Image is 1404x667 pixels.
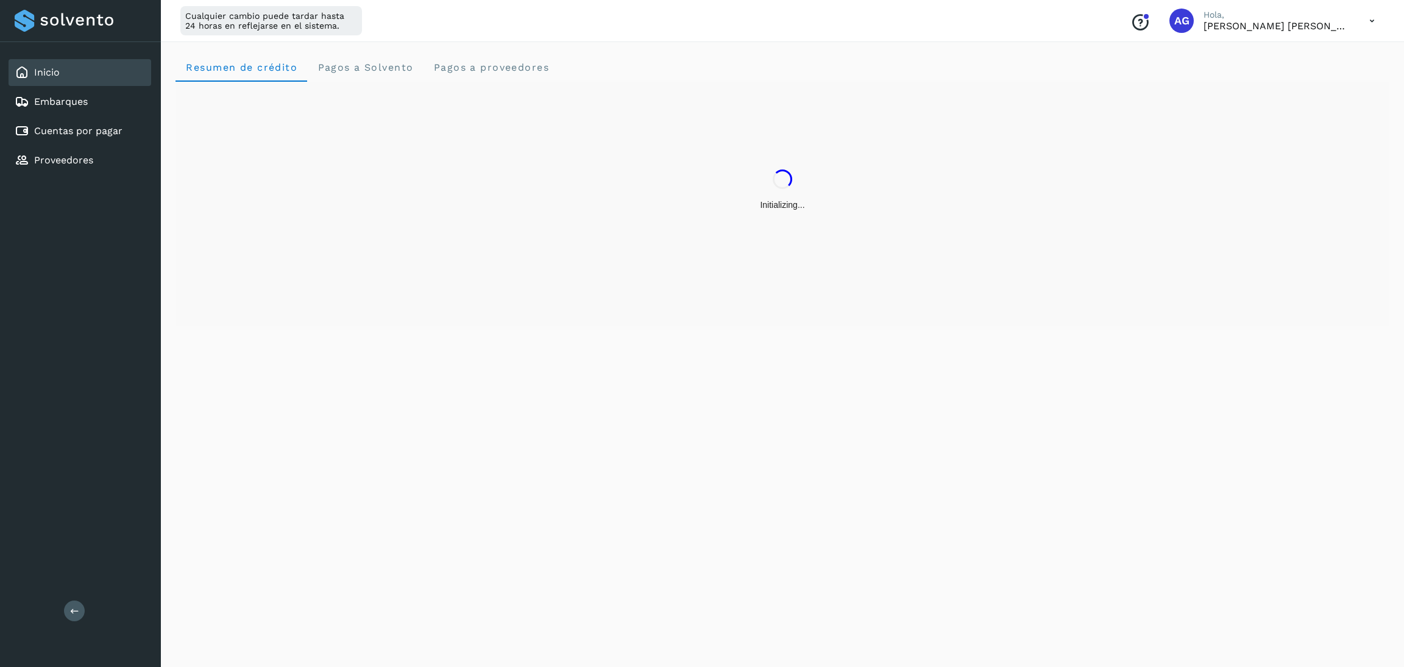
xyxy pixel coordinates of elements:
[433,62,549,73] span: Pagos a proveedores
[9,118,151,144] div: Cuentas por pagar
[9,88,151,115] div: Embarques
[34,154,93,166] a: Proveedores
[1204,20,1350,32] p: Abigail Gonzalez Leon
[34,96,88,107] a: Embarques
[9,147,151,174] div: Proveedores
[185,62,297,73] span: Resumen de crédito
[9,59,151,86] div: Inicio
[180,6,362,35] div: Cualquier cambio puede tardar hasta 24 horas en reflejarse en el sistema.
[317,62,413,73] span: Pagos a Solvento
[1204,10,1350,20] p: Hola,
[34,125,122,137] a: Cuentas por pagar
[34,66,60,78] a: Inicio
